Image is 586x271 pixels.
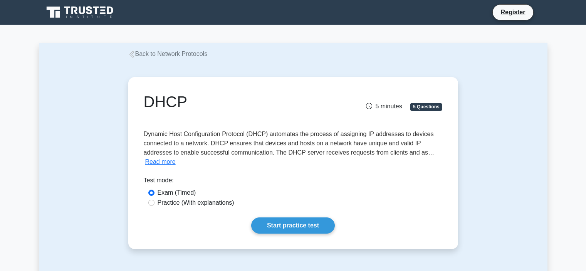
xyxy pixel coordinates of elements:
a: Back to Network Protocols [128,50,208,57]
a: Start practice test [251,217,335,234]
label: Exam (Timed) [158,188,196,197]
span: 5 Questions [410,103,442,111]
span: 5 minutes [366,103,402,109]
div: Test mode: [144,176,443,188]
label: Practice (With explanations) [158,198,234,207]
button: Read more [145,157,176,167]
h1: DHCP [144,93,340,111]
span: Dynamic Host Configuration Protocol (DHCP) automates the process of assigning IP addresses to dev... [144,131,434,156]
a: Register [496,7,530,17]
